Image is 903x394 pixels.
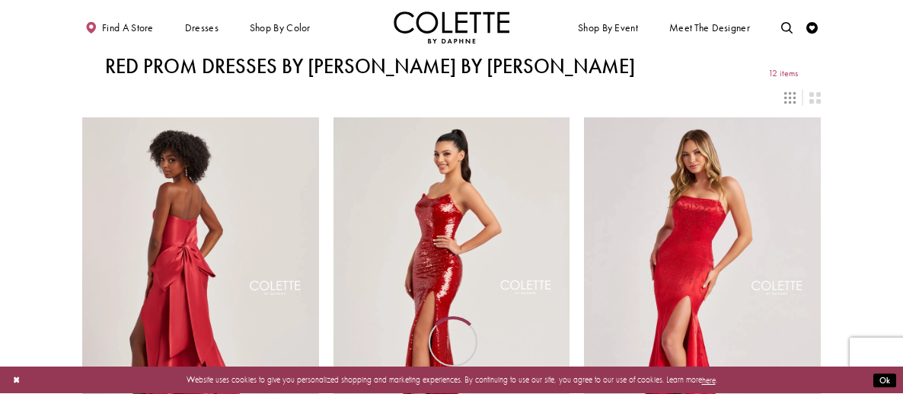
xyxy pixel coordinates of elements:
[778,11,796,43] a: Toggle search
[803,11,821,43] a: Check Wishlist
[247,11,313,43] span: Shop by color
[809,92,821,104] span: Switch layout to 2 columns
[578,22,638,34] span: Shop By Event
[105,55,635,78] h1: Red Prom Dresses by [PERSON_NAME] by [PERSON_NAME]
[182,11,222,43] span: Dresses
[82,11,156,43] a: Find a store
[250,22,311,34] span: Shop by color
[666,11,753,43] a: Meet the designer
[768,69,798,78] span: 12 items
[784,92,796,104] span: Switch layout to 3 columns
[394,11,509,43] a: Visit Home Page
[7,370,26,391] button: Close Dialog
[102,22,154,34] span: Find a store
[873,373,896,388] button: Submit Dialog
[575,11,640,43] span: Shop By Event
[702,375,716,386] a: here
[83,373,820,388] p: Website uses cookies to give you personalized shopping and marketing experiences. By continuing t...
[75,85,828,110] div: Layout Controls
[394,11,509,43] img: Colette by Daphne
[669,22,750,34] span: Meet the designer
[185,22,219,34] span: Dresses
